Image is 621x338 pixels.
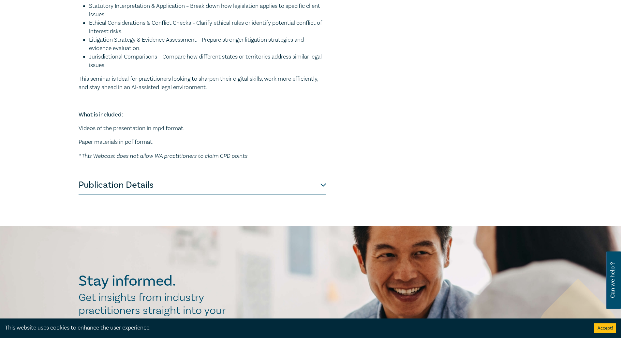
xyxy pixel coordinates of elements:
[79,75,326,92] p: This seminar is Ideal for practitioners looking to sharpen their digital skills, work more effici...
[89,2,326,19] li: Statutory Interpretation & Application – Break down how legislation applies to specific client is...
[79,291,232,330] h2: Get insights from industry practitioners straight into your inbox.
[89,19,326,36] li: Ethical Considerations & Conflict Checks – Clarify ethical rules or identify potential conflict o...
[79,152,247,159] em: * This Webcast does not allow WA practitioners to claim CPD points
[5,324,584,332] div: This website uses cookies to enhance the user experience.
[79,273,232,290] h2: Stay informed.
[89,36,326,53] li: Litigation Strategy & Evidence Assessment – Prepare stronger litigation strategies and evidence e...
[594,323,616,333] button: Accept cookies
[610,255,616,305] span: Can we help ?
[79,111,123,118] strong: What is included:
[79,175,326,195] button: Publication Details
[79,124,326,133] p: Videos of the presentation in mp4 format.
[79,138,326,146] p: Paper materials in pdf format.
[89,53,326,70] li: Jurisdictional Comparisons – Compare how different states or territories address similar legal is...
